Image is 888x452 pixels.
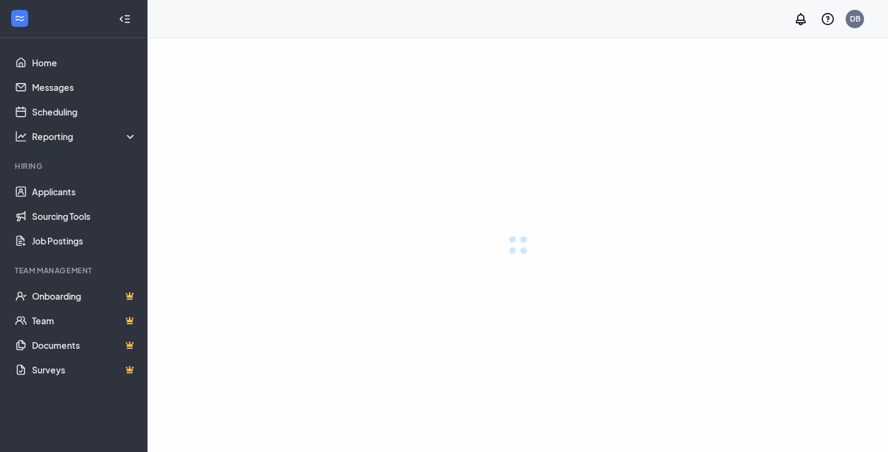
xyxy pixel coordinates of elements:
svg: Analysis [15,130,27,142]
a: Scheduling [32,99,137,124]
svg: QuestionInfo [820,12,835,26]
a: SurveysCrown [32,357,137,382]
a: TeamCrown [32,308,137,333]
a: Home [32,50,137,75]
div: Team Management [15,265,135,276]
a: Applicants [32,179,137,204]
svg: Collapse [119,13,131,25]
a: OnboardingCrown [32,284,137,308]
svg: WorkstreamLogo [14,12,26,25]
a: Messages [32,75,137,99]
a: DocumentsCrown [32,333,137,357]
div: Hiring [15,161,135,171]
a: Sourcing Tools [32,204,137,228]
a: Job Postings [32,228,137,253]
div: Reporting [32,130,138,142]
svg: Notifications [793,12,808,26]
div: DB [850,14,860,24]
